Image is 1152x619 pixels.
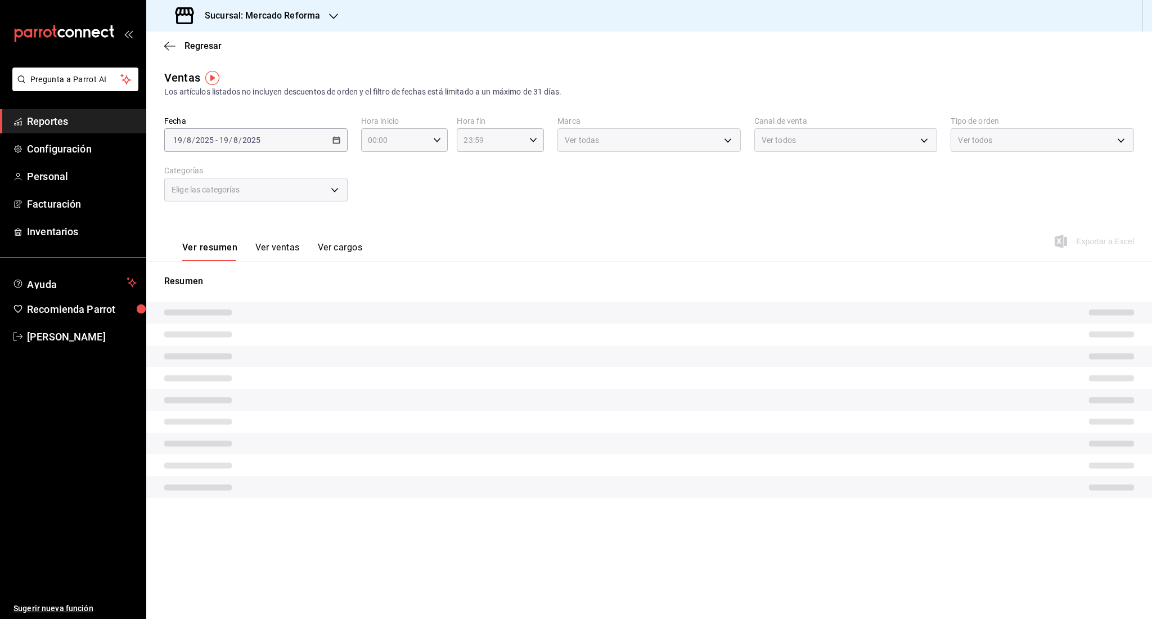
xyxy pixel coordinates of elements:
[27,196,137,212] span: Facturación
[27,169,137,184] span: Personal
[196,9,320,23] h3: Sucursal: Mercado Reforma
[192,136,195,145] span: /
[27,276,122,289] span: Ayuda
[183,136,186,145] span: /
[195,136,214,145] input: ----
[172,184,240,195] span: Elige las categorías
[182,242,362,261] div: navigation tabs
[205,71,219,85] img: Tooltip marker
[164,275,1134,288] p: Resumen
[27,224,137,239] span: Inventarios
[318,242,363,261] button: Ver cargos
[13,603,137,614] span: Sugerir nueva función
[12,68,138,91] button: Pregunta a Parrot AI
[219,136,229,145] input: --
[182,242,237,261] button: Ver resumen
[164,167,348,174] label: Categorías
[164,41,222,51] button: Regresar
[762,134,796,146] span: Ver todos
[124,29,133,38] button: open_drawer_menu
[233,136,238,145] input: --
[27,329,137,344] span: [PERSON_NAME]
[229,136,232,145] span: /
[215,136,218,145] span: -
[754,117,938,125] label: Canal de venta
[27,114,137,129] span: Reportes
[238,136,242,145] span: /
[173,136,183,145] input: --
[164,117,348,125] label: Fecha
[184,41,222,51] span: Regresar
[565,134,599,146] span: Ver todas
[457,117,544,125] label: Hora fin
[164,86,1134,98] div: Los artículos listados no incluyen descuentos de orden y el filtro de fechas está limitado a un m...
[27,302,137,317] span: Recomienda Parrot
[958,134,992,146] span: Ver todos
[27,141,137,156] span: Configuración
[951,117,1134,125] label: Tipo de orden
[8,82,138,93] a: Pregunta a Parrot AI
[186,136,192,145] input: --
[557,117,741,125] label: Marca
[361,117,448,125] label: Hora inicio
[30,74,121,86] span: Pregunta a Parrot AI
[164,69,200,86] div: Ventas
[255,242,300,261] button: Ver ventas
[242,136,261,145] input: ----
